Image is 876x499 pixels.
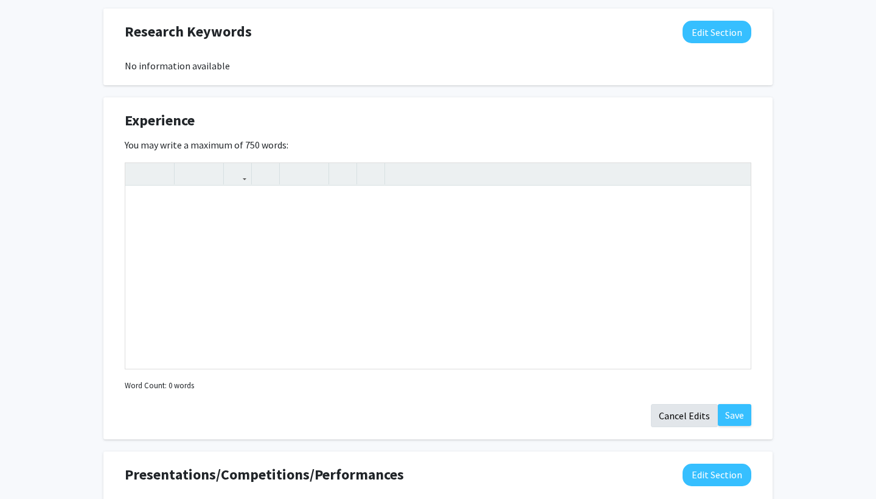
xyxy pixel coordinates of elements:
[125,464,404,486] span: Presentations/Competitions/Performances
[125,380,194,391] small: Word Count: 0 words
[304,163,325,184] button: Ordered list
[178,163,199,184] button: Superscript
[683,21,751,43] button: Edit Research Keywords
[718,404,751,426] button: Save
[360,163,381,184] button: Insert horizontal rule
[128,163,150,184] button: Strong (Ctrl + B)
[255,163,276,184] button: Insert Image
[125,138,288,152] label: You may write a maximum of 750 words:
[125,186,751,369] div: Note to users with screen readers: Please deactivate our accessibility plugin for this page as it...
[726,163,748,184] button: Fullscreen
[283,163,304,184] button: Unordered list
[651,404,718,427] button: Cancel Edits
[125,21,252,43] span: Research Keywords
[125,110,195,131] span: Experience
[150,163,171,184] button: Emphasis (Ctrl + I)
[683,464,751,486] button: Edit Presentations/Competitions/Performances
[125,58,751,73] div: No information available
[332,163,353,184] button: Remove format
[9,444,52,490] iframe: Chat
[227,163,248,184] button: Link
[199,163,220,184] button: Subscript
